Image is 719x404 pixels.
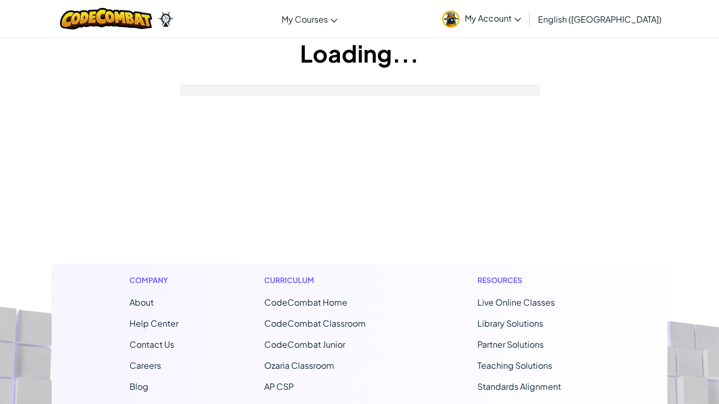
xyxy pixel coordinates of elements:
span: My Courses [282,14,328,25]
img: Ozaria [157,11,174,27]
h1: Curriculum [264,275,392,286]
span: Contact Us [129,339,174,350]
a: Teaching Solutions [477,360,552,371]
h1: Company [129,275,178,286]
a: Partner Solutions [477,339,544,350]
a: AP CSP [264,381,294,392]
img: CodeCombat logo [60,8,152,29]
a: Help Center [129,318,178,329]
a: Library Solutions [477,318,543,329]
a: Blog [129,381,148,392]
a: Live Online Classes [477,297,555,308]
a: CodeCombat Classroom [264,318,366,329]
a: About [129,297,154,308]
a: English ([GEOGRAPHIC_DATA]) [533,5,667,33]
a: Standards Alignment [477,381,561,392]
h1: Resources [477,275,590,286]
a: My Account [437,2,526,35]
a: CodeCombat Junior [264,339,345,350]
img: avatar [442,11,460,28]
span: CodeCombat Home [264,297,347,308]
a: Careers [129,360,161,371]
span: My Account [465,13,521,24]
a: My Courses [276,5,343,33]
span: English ([GEOGRAPHIC_DATA]) [538,14,662,25]
a: Ozaria Classroom [264,360,334,371]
